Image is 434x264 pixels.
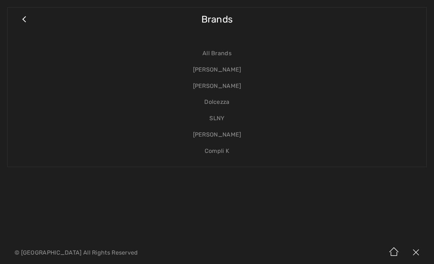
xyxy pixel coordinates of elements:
[15,250,255,255] p: © [GEOGRAPHIC_DATA] All Rights Reserved
[383,241,405,264] img: Home
[15,94,419,110] a: Dolcezza
[15,45,419,62] a: All Brands
[405,241,427,264] img: X
[15,143,419,159] a: Compli K
[15,110,419,127] a: SLNY
[15,62,419,78] a: [PERSON_NAME]
[15,127,419,143] a: [PERSON_NAME]
[15,78,419,94] a: [PERSON_NAME]
[201,7,233,32] span: Brands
